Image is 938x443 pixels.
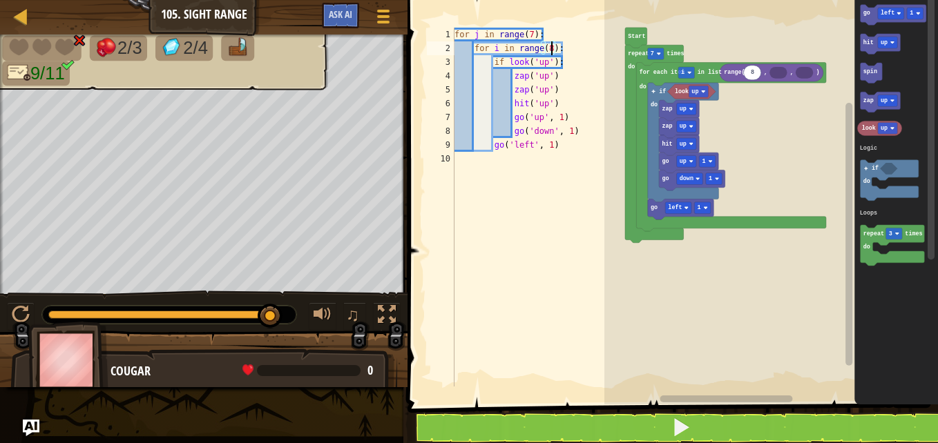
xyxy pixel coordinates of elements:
[309,302,336,331] button: Adjust volume
[640,83,647,90] text: do
[681,69,685,76] text: i
[698,69,722,76] text: in list
[702,158,706,165] text: 1
[667,50,685,57] text: times
[680,141,687,148] text: up
[221,35,254,61] li: Go to the raft.
[889,230,892,237] text: 3
[651,101,658,108] text: do
[862,125,876,132] text: look
[863,178,870,185] text: do
[242,364,373,377] div: health: 0 / 3
[651,50,654,57] text: 7
[366,3,401,35] button: Show game menu
[910,10,913,17] text: 1
[725,69,745,76] text: range(
[427,97,454,110] div: 6
[628,33,645,40] text: Start
[7,302,35,331] button: Ctrl + P: Play
[751,69,754,76] text: 8
[680,123,687,130] text: up
[662,123,673,130] text: zap
[863,10,870,17] text: go
[698,204,701,211] text: 1
[651,204,658,211] text: go
[111,362,383,380] div: Cougar
[680,158,687,165] text: up
[906,230,923,237] text: times
[863,68,877,75] text: spin
[343,302,367,331] button: ♫
[427,55,454,69] div: 3
[662,175,669,182] text: go
[23,420,39,436] button: Ask AI
[863,244,870,250] text: do
[863,39,874,46] text: hit
[2,35,81,61] li: Your hero must survive.
[2,61,70,86] li: Only 9 lines of code
[30,63,65,83] span: 9/11
[427,28,454,41] div: 1
[764,69,767,76] text: ,
[872,165,879,172] text: if
[322,3,359,28] button: Ask AI
[860,145,877,152] text: Logic
[117,38,142,58] span: 2/3
[427,69,454,83] div: 4
[427,41,454,55] div: 2
[628,50,649,57] text: repeat
[427,138,454,152] div: 9
[155,35,213,61] li: Collect the gems.
[662,141,673,148] text: hit
[346,304,360,325] span: ♫
[427,83,454,97] div: 5
[816,69,820,76] text: )
[881,39,888,46] text: up
[675,88,689,95] text: look
[881,97,888,104] text: up
[427,152,454,166] div: 10
[692,88,699,95] text: up
[373,302,401,331] button: Toggle fullscreen
[662,158,669,165] text: go
[329,8,352,21] span: Ask AI
[881,10,894,17] text: left
[640,69,685,76] text: for each item
[628,63,635,70] text: do
[863,230,884,237] text: repeat
[860,210,877,217] text: Loops
[90,35,147,61] li: Defeat the enemies.
[669,204,682,211] text: left
[881,125,888,132] text: up
[709,175,712,182] text: 1
[427,110,454,124] div: 7
[680,175,693,182] text: down
[680,106,687,112] text: up
[367,362,373,379] span: 0
[790,69,794,76] text: ,
[659,88,666,95] text: if
[28,322,108,398] img: thang_avatar_frame.png
[427,124,454,138] div: 8
[662,106,673,112] text: zap
[183,38,208,58] span: 2/4
[863,97,874,104] text: zap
